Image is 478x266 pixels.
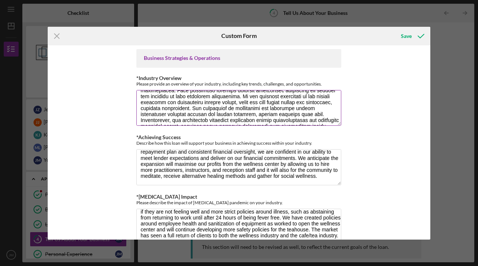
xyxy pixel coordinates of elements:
label: *Achieving Success [136,134,181,140]
div: Please provide an overview of your industry, including key trends, challenges, and opportunities. [136,81,341,87]
div: Please describe the impact of [MEDICAL_DATA] pandemic on your industry. [136,200,341,205]
button: Save [393,29,430,44]
label: *Industry Overview [136,75,181,81]
label: *[MEDICAL_DATA] Impact [136,193,197,200]
textarea: This loan will enable us to expand the wellness center aspect of the business. This loan will all... [136,149,341,185]
div: Describe how this loan will support your business in achieving success within your industry. [136,140,341,146]
textarea: [MEDICAL_DATA] has impacted the massage and wellness industry by increasing the standards for cle... [136,209,341,244]
h6: Custom Form [221,32,257,39]
textarea: Lor ipsumd sit ametconsect adipisc, elitseddoei tem incididuntu laboreet do magnaali enimadm, ven... [136,90,341,126]
div: Business Strategies & Operations [144,55,334,61]
div: Save [401,29,412,44]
